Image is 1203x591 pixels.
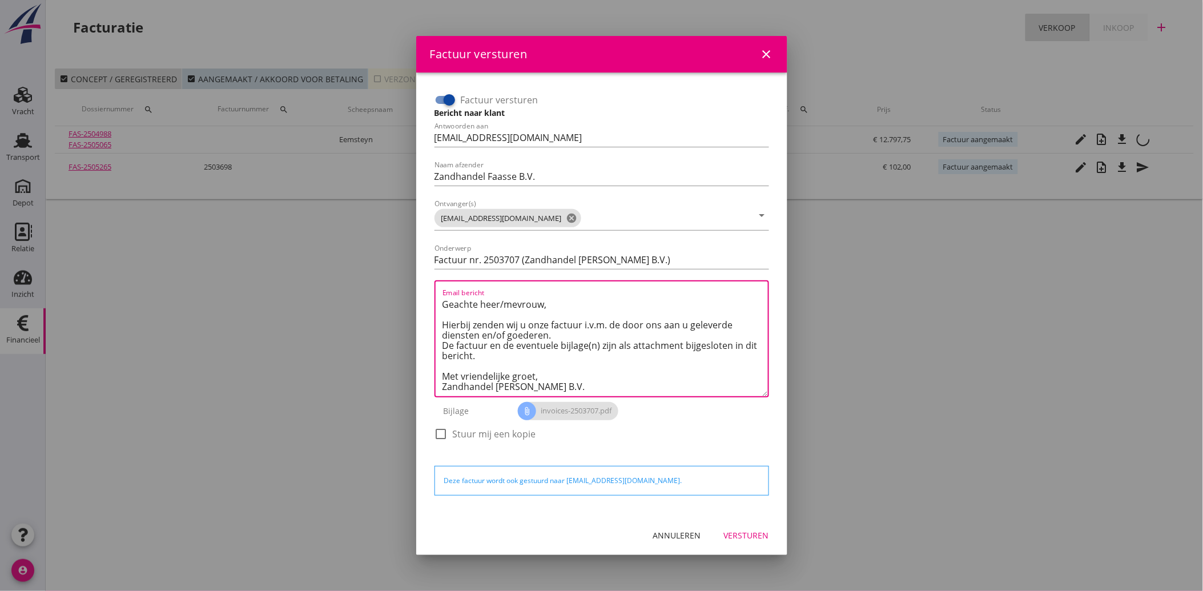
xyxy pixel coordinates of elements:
input: Ontvanger(s) [584,209,753,227]
input: Naam afzender [434,167,769,186]
div: Annuleren [653,529,701,541]
span: invoices-2503707.pdf [518,402,618,420]
textarea: Email bericht [442,295,768,396]
div: Deze factuur wordt ook gestuurd naar [EMAIL_ADDRESS][DOMAIN_NAME]. [444,476,759,486]
div: Factuur versturen [430,46,528,63]
i: cancel [566,212,578,224]
button: Versturen [715,525,778,546]
div: Versturen [724,529,769,541]
label: Stuur mij een kopie [453,428,536,440]
i: attach_file [518,402,536,420]
input: Antwoorden aan [434,128,769,147]
label: Factuur versturen [461,94,538,106]
span: [EMAIL_ADDRESS][DOMAIN_NAME] [434,209,581,227]
input: Onderwerp [434,251,769,269]
button: Annuleren [644,525,710,546]
i: arrow_drop_down [755,208,769,222]
div: Bijlage [434,397,518,425]
i: close [760,47,774,61]
h3: Bericht naar klant [434,107,769,119]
